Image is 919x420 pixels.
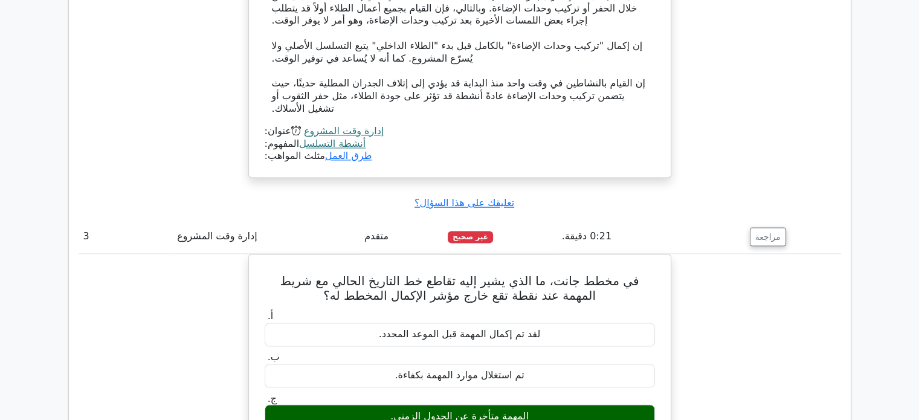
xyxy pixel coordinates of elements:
[177,230,257,242] font: إدارة وقت المشروع
[265,150,325,161] font: مثلث المواهب:
[272,40,643,64] font: إن إكمال "تركيب وحدات الإضاءة" بالكامل قبل بدء "الطلاء الداخلي" يتبع التسلسل الأصلي ولا يُسرّع ال...
[395,369,524,381] font: تم استغلال موارد المهمة بكفاءة.
[268,351,280,363] font: ب.
[265,138,300,149] font: المفهوم:
[83,230,89,242] font: 3
[268,310,274,321] font: أ.
[364,230,389,242] font: متقدم
[755,231,781,241] font: مراجعة
[272,77,645,114] font: إن القيام بالنشاطين في وقت واحد منذ البداية قد يؤدي إلى إتلاف الجدران المطلية حديثًا، حيث يتضمن ت...
[268,392,277,404] font: ج.
[325,150,372,161] a: طرق العمل
[562,230,611,242] font: 0:21 دقيقة.
[750,227,786,247] button: مراجعة
[299,138,366,149] a: أنشطة التسلسل
[379,328,540,340] font: لقد تم إكمال المهمة قبل الموعد المحدد.
[265,125,291,137] font: عنوان:
[414,197,514,208] a: تعليقك على هذا السؤال؟
[280,274,639,303] font: في مخطط جانت، ما الذي يشير إليه تقاطع خط التاريخ الحالي مع شريط المهمة عند نقطة تقع خارج مؤشر الإ...
[453,233,488,241] font: غير صحيح
[304,125,384,137] a: إدارة وقت المشروع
